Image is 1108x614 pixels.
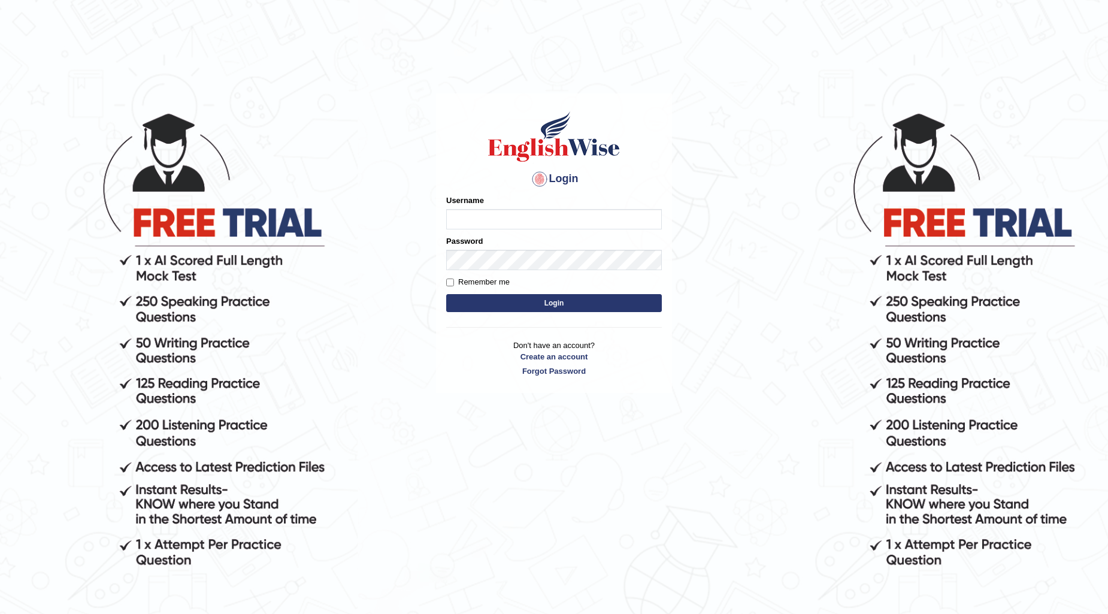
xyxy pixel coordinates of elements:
[446,235,483,247] label: Password
[446,365,662,377] a: Forgot Password
[446,170,662,189] h4: Login
[446,279,454,286] input: Remember me
[446,195,484,206] label: Username
[446,276,510,288] label: Remember me
[446,294,662,312] button: Login
[446,340,662,377] p: Don't have an account?
[446,351,662,362] a: Create an account
[486,110,622,164] img: Logo of English Wise sign in for intelligent practice with AI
